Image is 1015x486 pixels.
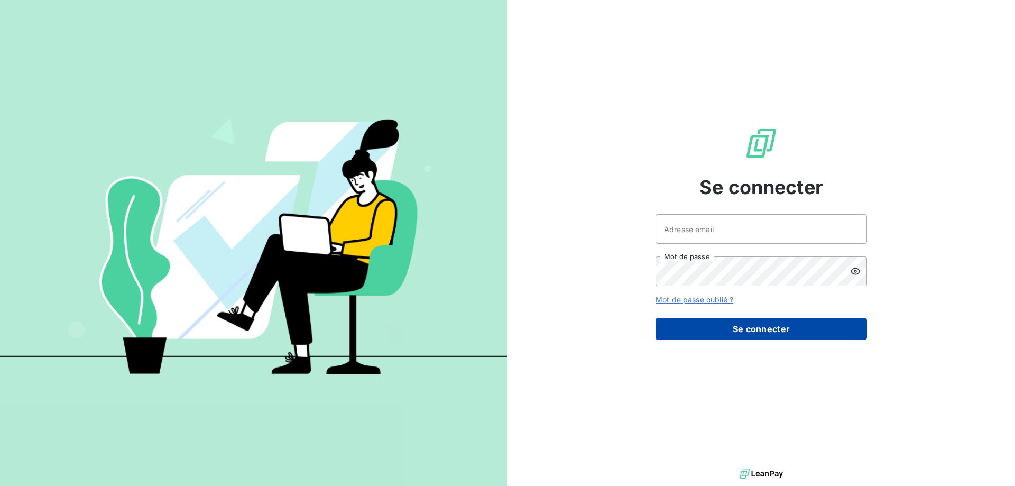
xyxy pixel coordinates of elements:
[656,318,867,340] button: Se connecter
[656,214,867,244] input: placeholder
[744,126,778,160] img: Logo LeanPay
[740,466,783,482] img: logo
[656,295,733,304] a: Mot de passe oublié ?
[699,173,823,201] span: Se connecter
